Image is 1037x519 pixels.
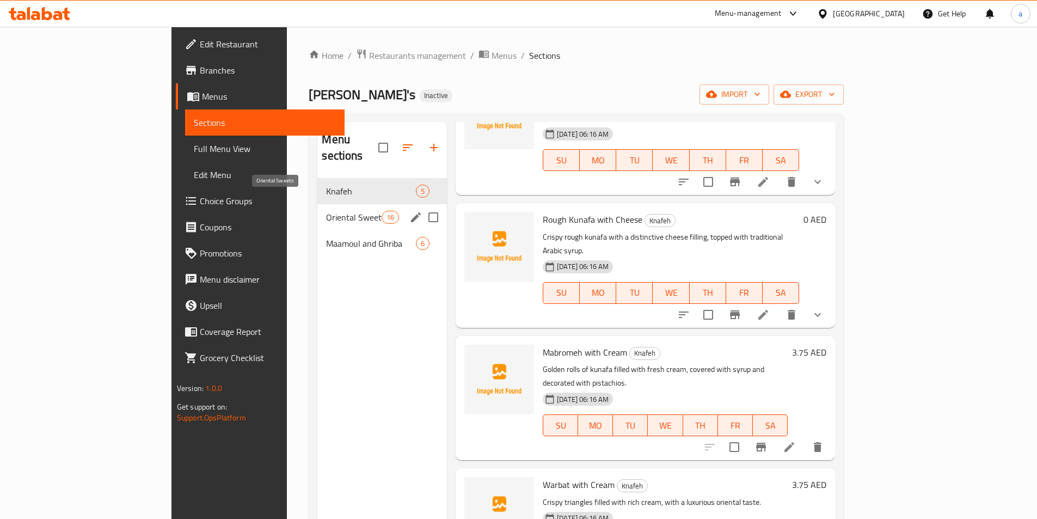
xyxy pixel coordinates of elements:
[317,204,447,230] div: Oriental Sweets16edit
[805,434,831,460] button: delete
[715,7,782,20] div: Menu-management
[757,308,770,321] a: Edit menu item
[420,89,452,102] div: Inactive
[718,414,753,436] button: FR
[185,136,345,162] a: Full Menu View
[200,221,336,234] span: Coupons
[202,90,336,103] span: Menus
[176,57,345,83] a: Branches
[753,414,788,436] button: SA
[421,135,447,161] button: Add section
[617,480,647,492] span: Knafeh
[811,175,824,188] svg: Show Choices
[548,152,575,168] span: SU
[309,82,415,107] span: [PERSON_NAME]'s
[470,49,474,62] li: /
[317,178,447,204] div: Knafeh5
[176,214,345,240] a: Coupons
[177,400,227,414] span: Get support on:
[543,282,580,304] button: SU
[1018,8,1022,20] span: a
[177,411,246,425] a: Support.OpsPlatform
[543,363,788,390] p: Golden rolls of kunafa filled with fresh cream, covered with syrup and decorated with pistachios.
[543,230,799,258] p: Crispy rough kunafa with a distinctive cheese filling, topped with traditional Arabic syrup.
[543,477,615,493] span: Warbat with Cream
[194,142,336,155] span: Full Menu View
[543,496,788,509] p: Crispy triangles filled with rich cream, with a luxurious oriental taste.
[584,152,612,168] span: MO
[176,266,345,292] a: Menu disclaimer
[176,83,345,109] a: Menus
[671,302,697,328] button: sort-choices
[617,479,648,492] div: Knafeh
[748,434,774,460] button: Branch-specific-item
[492,49,517,62] span: Menus
[616,149,653,171] button: TU
[200,325,336,338] span: Coverage Report
[177,381,204,395] span: Version:
[176,188,345,214] a: Choice Groups
[722,302,748,328] button: Branch-specific-item
[805,169,831,195] button: show more
[580,149,616,171] button: MO
[322,131,378,164] h2: Menu sections
[194,116,336,129] span: Sections
[317,174,447,261] nav: Menu sections
[553,261,613,272] span: [DATE] 06:16 AM
[464,345,534,414] img: Mabromeh with Cream
[543,149,580,171] button: SU
[521,49,525,62] li: /
[767,285,795,301] span: SA
[613,414,648,436] button: TU
[763,149,799,171] button: SA
[356,48,466,63] a: Restaurants management
[621,285,648,301] span: TU
[382,211,399,224] div: items
[694,285,722,301] span: TH
[803,212,826,227] h6: 0 AED
[420,91,452,100] span: Inactive
[652,418,678,433] span: WE
[708,88,760,101] span: import
[416,237,429,250] div: items
[548,418,574,433] span: SU
[369,49,466,62] span: Restaurants management
[726,282,763,304] button: FR
[176,292,345,319] a: Upsell
[792,477,826,492] h6: 3.75 AED
[792,345,826,360] h6: 3.75 AED
[543,344,627,361] span: Mabromeh with Cream
[722,169,748,195] button: Branch-specific-item
[382,212,398,223] span: 16
[645,214,676,227] div: Knafeh
[326,185,416,198] span: Knafeh
[645,215,675,227] span: Knafeh
[653,149,689,171] button: WE
[548,285,575,301] span: SU
[200,351,336,364] span: Grocery Checklist
[176,31,345,57] a: Edit Restaurant
[778,302,805,328] button: delete
[200,194,336,207] span: Choice Groups
[767,152,795,168] span: SA
[722,418,748,433] span: FR
[811,308,824,321] svg: Show Choices
[731,285,758,301] span: FR
[657,152,685,168] span: WE
[582,418,609,433] span: MO
[408,209,424,225] button: edit
[200,299,336,312] span: Upsell
[653,282,689,304] button: WE
[578,414,613,436] button: MO
[176,240,345,266] a: Promotions
[774,84,844,105] button: export
[200,64,336,77] span: Branches
[580,282,616,304] button: MO
[205,381,222,395] span: 1.0.0
[194,168,336,181] span: Edit Menu
[185,162,345,188] a: Edit Menu
[464,212,534,282] img: Rough Kunafa with Cheese
[778,169,805,195] button: delete
[326,211,381,224] span: Oriental Sweets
